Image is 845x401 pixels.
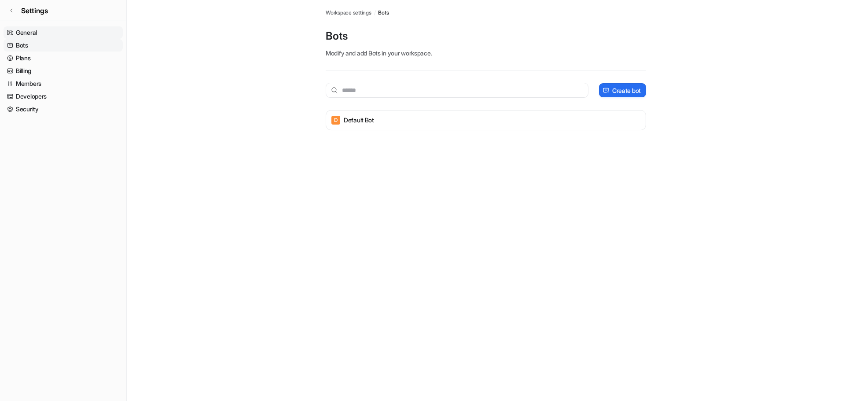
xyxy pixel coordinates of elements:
[344,116,374,125] p: Default Bot
[612,86,641,95] p: Create bot
[4,39,123,52] a: Bots
[4,26,123,39] a: General
[326,29,646,43] p: Bots
[378,9,389,17] a: Bots
[4,103,123,115] a: Security
[4,90,123,103] a: Developers
[21,5,48,16] span: Settings
[599,83,646,97] button: Create bot
[326,48,646,58] p: Modify and add Bots in your workspace.
[4,65,123,77] a: Billing
[4,52,123,64] a: Plans
[374,9,376,17] span: /
[603,87,610,94] img: create
[4,77,123,90] a: Members
[326,9,371,17] a: Workspace settings
[331,116,340,125] span: D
